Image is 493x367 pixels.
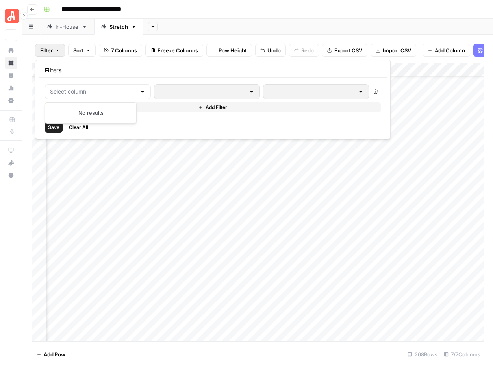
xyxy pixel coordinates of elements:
[5,157,17,169] button: What's new?
[40,46,53,54] span: Filter
[5,169,17,182] button: Help + Support
[371,44,416,57] button: Import CSV
[44,350,65,358] span: Add Row
[35,60,391,139] div: Filter
[45,122,63,133] button: Save
[56,23,79,31] div: In-House
[219,46,247,54] span: Row Height
[69,124,88,131] span: Clear All
[94,19,143,35] a: Stretch
[289,44,319,57] button: Redo
[66,122,91,133] button: Clear All
[435,46,465,54] span: Add Column
[109,23,128,31] div: Stretch
[5,6,17,26] button: Workspace: Angi
[404,348,441,361] div: 268 Rows
[68,44,96,57] button: Sort
[99,44,142,57] button: 7 Columns
[48,109,133,117] div: No results
[423,44,470,57] button: Add Column
[206,104,227,111] span: Add Filter
[334,46,362,54] span: Export CSV
[301,46,314,54] span: Redo
[32,348,70,361] button: Add Row
[322,44,367,57] button: Export CSV
[5,69,17,82] a: Your Data
[111,46,137,54] span: 7 Columns
[45,102,381,112] button: Add Filter
[5,57,17,69] a: Browse
[5,94,17,107] a: Settings
[73,46,83,54] span: Sort
[158,46,198,54] span: Freeze Columns
[48,124,59,131] span: Save
[145,44,203,57] button: Freeze Columns
[206,44,252,57] button: Row Height
[267,46,281,54] span: Undo
[35,44,65,57] button: Filter
[255,44,286,57] button: Undo
[5,9,19,23] img: Angi Logo
[5,44,17,57] a: Home
[39,63,387,78] div: Filters
[441,348,484,361] div: 7/7 Columns
[40,19,94,35] a: In-House
[5,82,17,94] a: Usage
[5,144,17,157] a: AirOps Academy
[383,46,411,54] span: Import CSV
[50,88,136,96] input: Select column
